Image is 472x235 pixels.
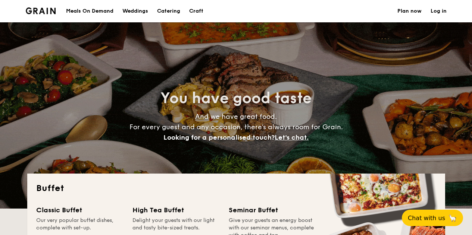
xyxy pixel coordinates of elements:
div: High Tea Buffet [132,205,220,215]
div: Seminar Buffet [229,205,316,215]
img: Grain [26,7,56,14]
button: Chat with us🦙 [402,210,463,226]
div: Classic Buffet [36,205,124,215]
a: Logotype [26,7,56,14]
h2: Buffet [36,182,436,194]
span: Chat with us [408,215,445,222]
span: 🦙 [448,214,457,222]
span: Let's chat. [275,133,309,142]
